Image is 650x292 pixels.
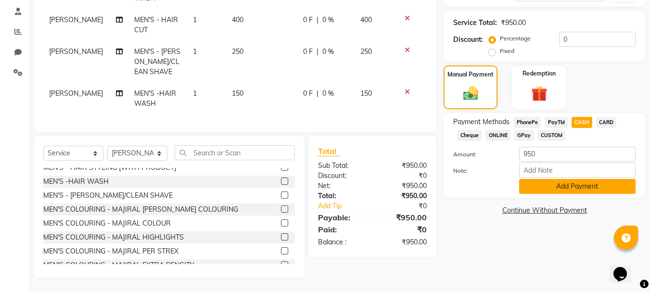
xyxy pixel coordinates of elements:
span: 1 [193,47,197,56]
div: MEN'S -HAIR WASH [43,177,109,187]
div: Balance : [311,237,372,247]
div: ₹950.00 [372,212,434,223]
span: | [317,47,319,57]
div: ₹950.00 [501,18,526,28]
span: PayTM [545,117,568,128]
span: 1 [193,15,197,24]
span: GPay [514,130,534,141]
input: Amount [519,147,636,162]
div: Sub Total: [311,161,372,171]
label: Percentage [500,34,531,43]
span: 0 F [303,15,313,25]
div: MEN'S COLOURING - MAJIRAL HIGHLIGHTS [43,232,184,242]
span: 250 [360,47,372,56]
span: [PERSON_NAME] [49,47,103,56]
div: MEN'S COLOURING - MAJIRAL EXTRA DENCITY [43,260,194,270]
div: Total: [311,191,372,201]
div: ₹0 [372,224,434,235]
div: ₹950.00 [372,191,434,201]
label: Manual Payment [447,70,494,79]
span: CARD [596,117,617,128]
span: 1 [193,89,197,98]
img: _cash.svg [459,85,483,102]
span: | [317,89,319,99]
input: Search or Scan [175,145,295,160]
div: MEN'S COLOURING - MAJIRAL COLOUR [43,218,171,229]
div: MEN'S COLOURING - MAJIRAL PER STREX [43,246,178,256]
span: MEN'S - [PERSON_NAME]/CLEAN SHAVE [134,47,180,76]
div: Net: [311,181,372,191]
span: CASH [572,117,592,128]
span: 0 % [322,47,334,57]
span: 0 F [303,47,313,57]
div: Paid: [311,224,372,235]
span: PhonePe [513,117,541,128]
span: 400 [360,15,372,24]
div: ₹0 [372,171,434,181]
a: Add Tip [311,201,382,211]
span: 0 % [322,89,334,99]
div: MEN'S - [PERSON_NAME]/CLEAN SHAVE [43,190,173,201]
span: 0 F [303,89,313,99]
span: MEN'S - HAIR CUT [134,15,178,34]
div: ₹950.00 [372,237,434,247]
span: Cheque [457,130,482,141]
span: 0 % [322,15,334,25]
label: Fixed [500,47,514,55]
label: Redemption [523,69,556,78]
span: Payment Methods [453,117,510,127]
span: [PERSON_NAME] [49,15,103,24]
div: Discount: [311,171,372,181]
div: Discount: [453,35,483,45]
a: Continue Without Payment [446,205,643,216]
div: ₹0 [383,201,434,211]
input: Add Note [519,163,636,178]
span: ONLINE [485,130,510,141]
span: 250 [232,47,243,56]
div: ₹950.00 [372,161,434,171]
span: 150 [360,89,372,98]
span: 150 [232,89,243,98]
span: | [317,15,319,25]
label: Amount: [446,150,511,159]
span: MEN'S -HAIR WASH [134,89,176,108]
div: MEN'S COLOURING - MAJIRAL [PERSON_NAME] COLOURING [43,204,238,215]
span: CUSTOM [538,130,566,141]
div: Payable: [311,212,372,223]
img: _gift.svg [526,84,552,103]
iframe: chat widget [610,254,640,282]
span: Total [318,146,340,156]
div: MEN'S - HAIR STYLING [WITH PRODUCT] [43,163,176,173]
span: 400 [232,15,243,24]
label: Note: [446,166,511,175]
div: ₹950.00 [372,181,434,191]
div: Service Total: [453,18,497,28]
span: [PERSON_NAME] [49,89,103,98]
button: Add Payment [519,179,636,194]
